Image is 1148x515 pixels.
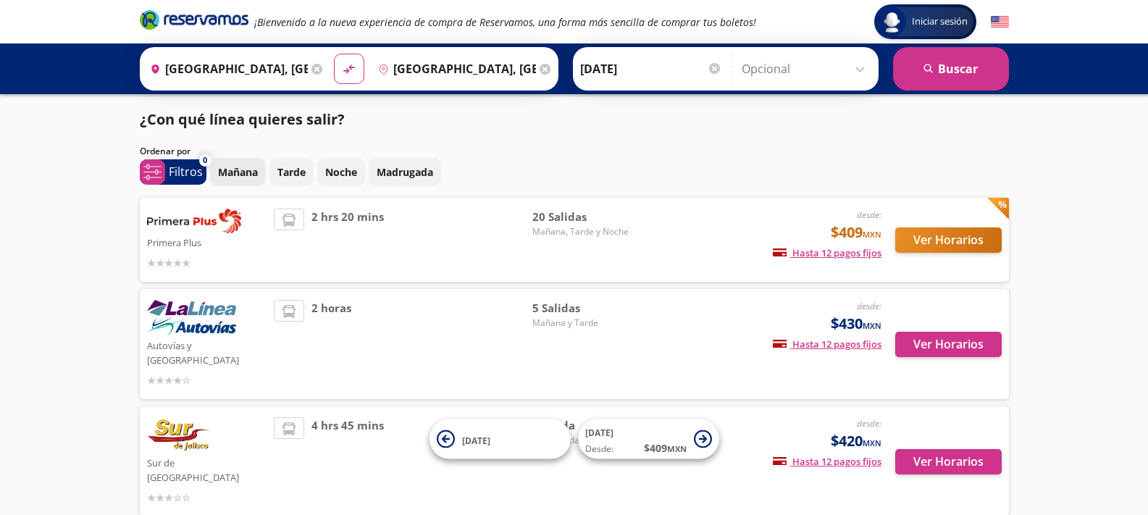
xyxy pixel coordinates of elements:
span: 2 hrs 20 mins [311,209,384,271]
span: Desde: [585,443,613,456]
p: Tarde [277,164,306,180]
span: Hasta 12 pagos fijos [773,455,881,468]
span: Hasta 12 pagos fijos [773,338,881,351]
button: Noche [317,158,365,186]
span: 4 hrs 45 mins [311,417,384,506]
p: Ordenar por [140,145,190,158]
span: Mañana y Tarde [532,317,634,330]
span: $420 [831,430,881,452]
i: Brand Logo [140,9,248,30]
p: ¿Con qué línea quieres salir? [140,109,345,130]
small: MXN [863,229,881,240]
em: desde: [857,209,881,221]
em: ¡Bienvenido a la nueva experiencia de compra de Reservamos, una forma más sencilla de comprar tus... [254,15,756,29]
span: 20 Salidas [532,209,634,225]
button: [DATE] [430,419,571,459]
span: 2 horas [311,300,351,388]
p: Autovías y [GEOGRAPHIC_DATA] [147,336,267,367]
p: Filtros [169,163,203,180]
input: Elegir Fecha [580,51,722,87]
span: [DATE] [585,427,613,439]
p: Sur de [GEOGRAPHIC_DATA] [147,453,267,485]
img: Primera Plus [147,209,241,233]
small: MXN [863,437,881,448]
img: Autovías y La Línea [147,300,236,336]
button: Ver Horarios [895,449,1002,474]
input: Buscar Destino [372,51,536,87]
p: Noche [325,164,357,180]
span: Mañana, Tarde y Noche [532,225,634,238]
p: Mañana [218,164,258,180]
p: Madrugada [377,164,433,180]
em: desde: [857,417,881,430]
button: Ver Horarios [895,332,1002,357]
p: Primera Plus [147,233,267,251]
span: Iniciar sesión [906,14,973,29]
input: Opcional [742,51,871,87]
button: Mañana [210,158,266,186]
a: Brand Logo [140,9,248,35]
button: [DATE]Desde:$409MXN [578,419,719,459]
button: Tarde [269,158,314,186]
em: desde: [857,300,881,312]
span: 1 Salida [532,417,634,434]
span: $ 409 [644,440,687,456]
span: 0 [203,154,207,167]
button: 0Filtros [140,159,206,185]
button: English [991,13,1009,31]
button: Buscar [893,47,1009,91]
small: MXN [667,443,687,454]
small: MXN [863,320,881,331]
span: Hasta 12 pagos fijos [773,246,881,259]
span: 5 Salidas [532,300,634,317]
img: Sur de Jalisco [147,417,211,453]
button: Madrugada [369,158,441,186]
span: [DATE] [462,434,490,446]
input: Buscar Origen [144,51,308,87]
button: Ver Horarios [895,227,1002,253]
span: $409 [831,222,881,243]
span: $430 [831,313,881,335]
